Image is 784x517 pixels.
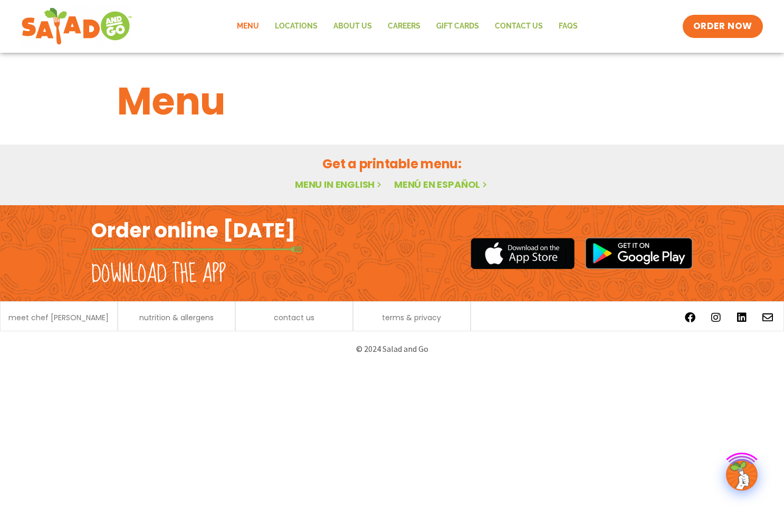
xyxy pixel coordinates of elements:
img: google_play [585,237,693,269]
a: contact us [274,314,314,321]
h2: Order online [DATE] [91,217,295,243]
a: FAQs [551,14,586,39]
p: © 2024 Salad and Go [97,342,687,356]
a: nutrition & allergens [139,314,214,321]
a: GIFT CARDS [428,14,487,39]
a: Menu in English [295,178,384,191]
h1: Menu [117,73,667,130]
span: ORDER NOW [693,20,752,33]
h2: Get a printable menu: [117,155,667,173]
a: About Us [326,14,380,39]
a: Contact Us [487,14,551,39]
h2: Download the app [91,260,226,289]
img: new-SAG-logo-768×292 [21,5,132,47]
a: Menú en español [394,178,489,191]
a: Menu [229,14,267,39]
a: meet chef [PERSON_NAME] [8,314,109,321]
a: Careers [380,14,428,39]
a: terms & privacy [382,314,441,321]
img: fork [91,246,302,252]
a: Locations [267,14,326,39]
img: appstore [471,236,575,271]
nav: Menu [229,14,586,39]
a: ORDER NOW [683,15,763,38]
